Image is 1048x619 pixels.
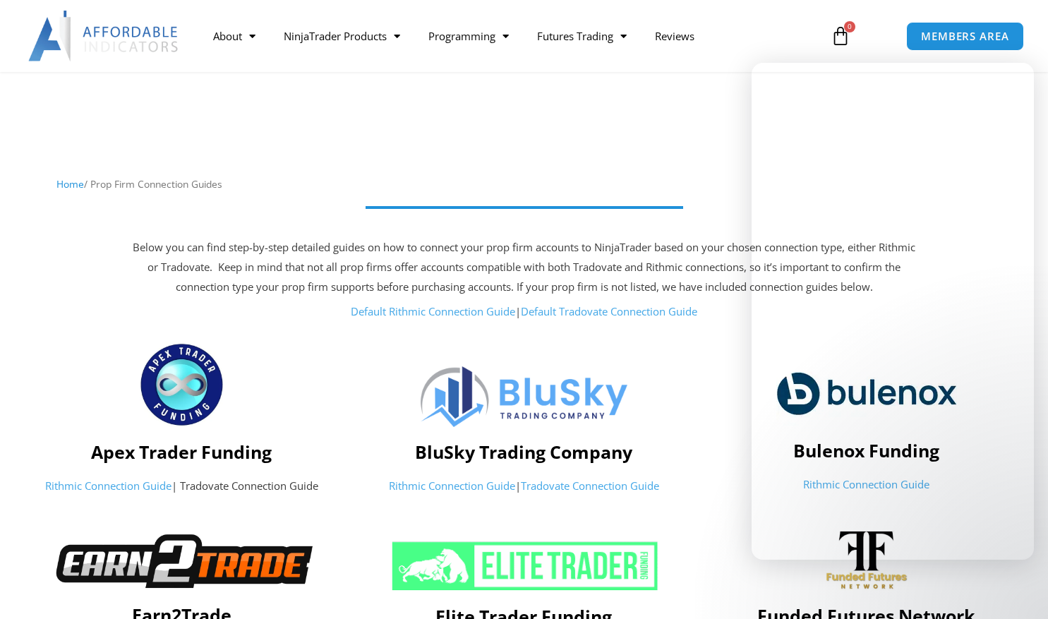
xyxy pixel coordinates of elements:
[18,441,346,462] h4: Apex Trader Funding
[421,366,627,427] img: Logo | Affordable Indicators – NinjaTrader
[360,476,688,496] p: |
[414,20,523,52] a: Programming
[129,302,920,322] p: |
[129,238,920,297] p: Below you can find step-by-step detailed guides on how to connect your prop firm accounts to Ninj...
[390,541,659,591] img: ETF 2024 NeonGrn 1 | Affordable Indicators – NinjaTrader
[39,531,325,590] img: Earn2TradeNB | Affordable Indicators – NinjaTrader
[1000,571,1034,605] iframe: Intercom live chat
[752,63,1034,560] iframe: Intercom live chat
[906,22,1024,51] a: MEMBERS AREA
[28,11,180,61] img: LogoAI | Affordable Indicators – NinjaTrader
[351,304,515,318] a: Default Rithmic Connection Guide
[702,440,1030,461] h4: Bulenox Funding
[270,20,414,52] a: NinjaTrader Products
[199,20,817,52] nav: Menu
[521,479,659,493] a: Tradovate Connection Guide
[45,479,171,493] a: Rithmic Connection Guide
[641,20,709,52] a: Reviews
[139,342,224,428] img: apex_Logo1 | Affordable Indicators – NinjaTrader
[360,441,688,462] h4: BluSky Trading Company
[56,177,84,191] a: Home
[389,479,515,493] a: Rithmic Connection Guide
[18,476,346,496] p: | Tradovate Connection Guide
[921,31,1009,42] span: MEMBERS AREA
[523,20,641,52] a: Futures Trading
[521,304,697,318] a: Default Tradovate Connection Guide
[809,16,872,56] a: 0
[844,21,855,32] span: 0
[56,175,992,193] nav: Breadcrumb
[199,20,270,52] a: About
[826,530,908,591] img: channels4_profile | Affordable Indicators – NinjaTrader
